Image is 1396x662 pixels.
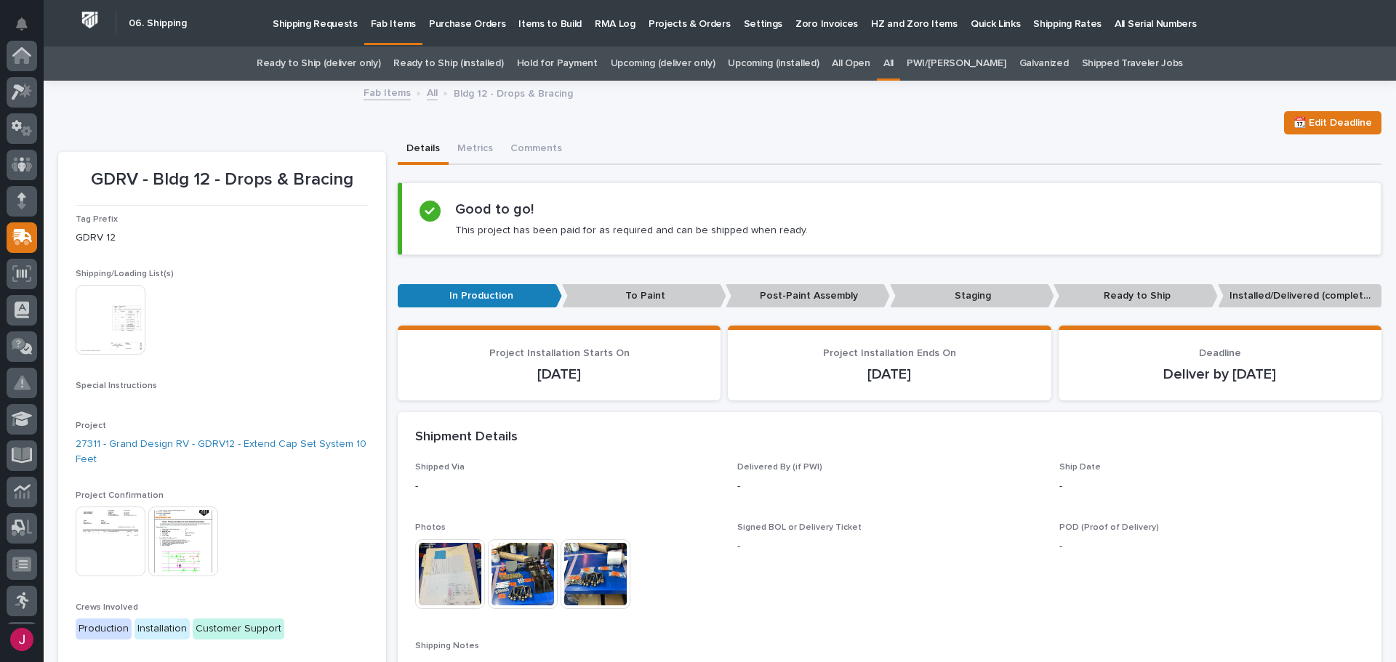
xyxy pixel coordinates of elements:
span: Photos [415,523,446,532]
a: Upcoming (deliver only) [611,47,715,81]
span: Project Confirmation [76,491,164,500]
h2: 06. Shipping [129,17,187,30]
a: All [427,84,438,100]
h2: Shipment Details [415,429,518,445]
p: Post-Paint Assembly [726,284,890,308]
span: Shipped Via [415,463,465,472]
a: Upcoming (installed) [728,47,819,81]
div: Notifications [18,17,37,41]
a: Ready to Ship (installed) [393,47,503,81]
a: 27311 - Grand Design RV - GDRV12 - Extend Cap Set System 10 Feet [76,437,369,467]
p: [DATE] [745,366,1033,383]
p: This project has been paid for as required and can be shipped when ready. [455,224,808,237]
p: - [1059,539,1364,554]
span: POD (Proof of Delivery) [1059,523,1159,532]
p: - [737,539,1042,554]
button: Notifications [7,9,37,39]
button: Details [398,134,449,165]
span: Signed BOL or Delivery Ticket [737,523,862,532]
p: Ready to Ship [1054,284,1218,308]
p: GDRV 12 [76,230,369,246]
span: Ship Date [1059,463,1101,472]
img: Workspace Logo [76,7,103,33]
a: Fab Items [364,84,411,100]
a: Hold for Payment [517,47,598,81]
p: [DATE] [415,366,703,383]
button: Metrics [449,134,502,165]
a: Galvanized [1019,47,1069,81]
span: Shipping Notes [415,642,479,650]
span: Project [76,421,106,430]
button: Comments [502,134,571,165]
span: Delivered By (if PWI) [737,463,822,472]
div: Production [76,618,132,639]
p: To Paint [562,284,726,308]
a: All Open [832,47,870,81]
span: Crews Involved [76,603,138,612]
p: Bldg 12 - Drops & Bracing [454,84,573,100]
p: - [415,479,720,494]
p: Deliver by [DATE] [1076,366,1364,383]
a: Ready to Ship (deliver only) [257,47,380,81]
span: Special Instructions [76,382,157,390]
button: users-avatar [7,624,37,655]
span: Tag Prefix [76,215,118,224]
button: 📆 Edit Deadline [1284,111,1381,134]
span: Project Installation Ends On [823,348,956,358]
a: Shipped Traveler Jobs [1082,47,1184,81]
a: PWI/[PERSON_NAME] [907,47,1006,81]
p: - [737,479,1042,494]
div: Installation [135,618,190,639]
span: Project Installation Starts On [489,348,630,358]
span: Shipping/Loading List(s) [76,270,174,278]
p: GDRV - Bldg 12 - Drops & Bracing [76,169,369,190]
a: All [883,47,894,81]
div: Customer Support [193,618,284,639]
p: - [1059,479,1364,494]
h2: Good to go! [455,201,534,218]
span: Deadline [1199,348,1241,358]
p: Installed/Delivered (completely done) [1218,284,1382,308]
p: In Production [398,284,562,308]
p: Staging [890,284,1054,308]
span: 📆 Edit Deadline [1293,114,1372,132]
